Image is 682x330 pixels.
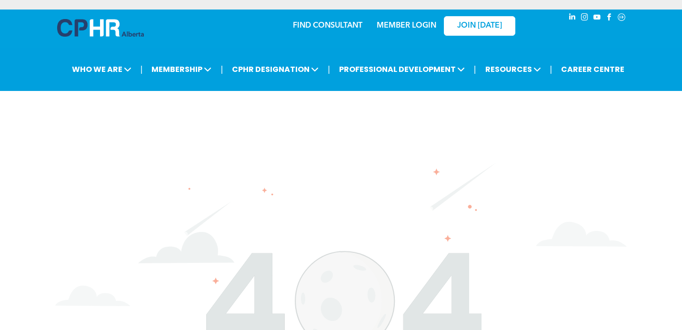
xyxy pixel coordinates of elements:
[567,12,577,25] a: linkedin
[229,60,321,78] span: CPHR DESIGNATION
[558,60,627,78] a: CAREER CENTRE
[140,60,143,79] li: |
[377,22,436,30] a: MEMBER LOGIN
[69,60,134,78] span: WHO WE ARE
[336,60,468,78] span: PROFESSIONAL DEVELOPMENT
[328,60,330,79] li: |
[149,60,214,78] span: MEMBERSHIP
[616,12,627,25] a: Social network
[592,12,602,25] a: youtube
[293,22,362,30] a: FIND CONSULTANT
[579,12,590,25] a: instagram
[457,21,502,30] span: JOIN [DATE]
[550,60,552,79] li: |
[474,60,476,79] li: |
[444,16,515,36] a: JOIN [DATE]
[221,60,223,79] li: |
[604,12,614,25] a: facebook
[482,60,544,78] span: RESOURCES
[57,19,144,37] img: A blue and white logo for cp alberta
